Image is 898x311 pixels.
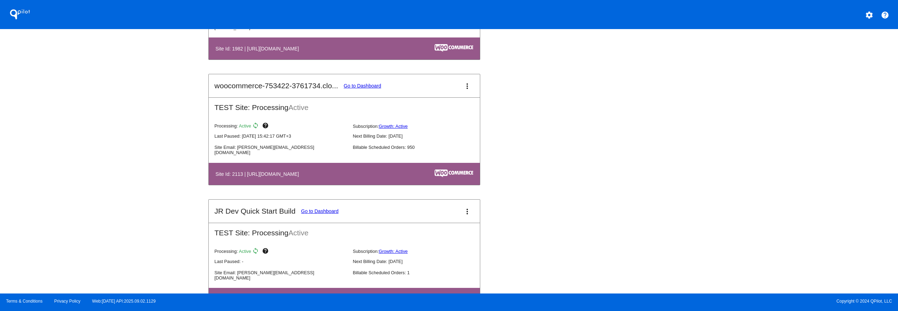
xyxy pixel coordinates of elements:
p: Next Billing Date: [DATE] [353,133,485,139]
p: Billable Scheduled Orders: 1 [353,270,485,275]
span: Active [288,103,308,111]
a: Privacy Policy [54,299,81,304]
p: Site Email: [PERSON_NAME][EMAIL_ADDRESS][DOMAIN_NAME] [214,145,347,155]
h2: JR Dev Quick Start Build [214,207,295,215]
mat-icon: help [262,122,270,131]
a: Terms & Conditions [6,299,42,304]
mat-icon: more_vert [463,207,471,216]
p: Subscription: [353,249,485,254]
mat-icon: settings [865,11,873,19]
mat-icon: more_vert [463,82,471,90]
span: Active [288,229,308,237]
h4: Site Id: 1982 | [URL][DOMAIN_NAME] [215,46,302,51]
p: Processing: [214,122,347,131]
p: Site Email: [PERSON_NAME][EMAIL_ADDRESS][DOMAIN_NAME] [214,270,347,281]
p: Last Paused: [DATE] 15:42:17 GMT+3 [214,133,347,139]
h4: Site Id: 2113 | [URL][DOMAIN_NAME] [215,171,302,177]
p: Subscription: [353,124,485,129]
p: Billable Scheduled Orders: 950 [353,145,485,150]
span: Copyright © 2024 QPilot, LLC [455,299,892,304]
img: c53aa0e5-ae75-48aa-9bee-956650975ee5 [435,44,473,52]
a: Growth: Active [379,249,408,254]
a: Web:[DATE] API:2025.09.02.1129 [92,299,156,304]
a: Growth: Active [379,124,408,129]
mat-icon: help [262,248,270,256]
p: Last Paused: - [214,259,347,264]
mat-icon: sync [252,122,261,131]
h2: woocommerce-753422-3761734.clo... [214,82,338,90]
h2: TEST Site: Processing [209,98,480,112]
a: Go to Dashboard [301,208,339,214]
mat-icon: help [881,11,889,19]
h1: QPilot [6,7,34,21]
span: Active [239,249,251,254]
p: Next Billing Date: [DATE] [353,259,485,264]
mat-icon: sync [252,248,261,256]
a: Go to Dashboard [344,83,381,89]
span: Active [239,124,251,129]
h2: TEST Site: Processing [209,223,480,237]
img: c53aa0e5-ae75-48aa-9bee-956650975ee5 [435,170,473,177]
p: Processing: [214,248,347,256]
